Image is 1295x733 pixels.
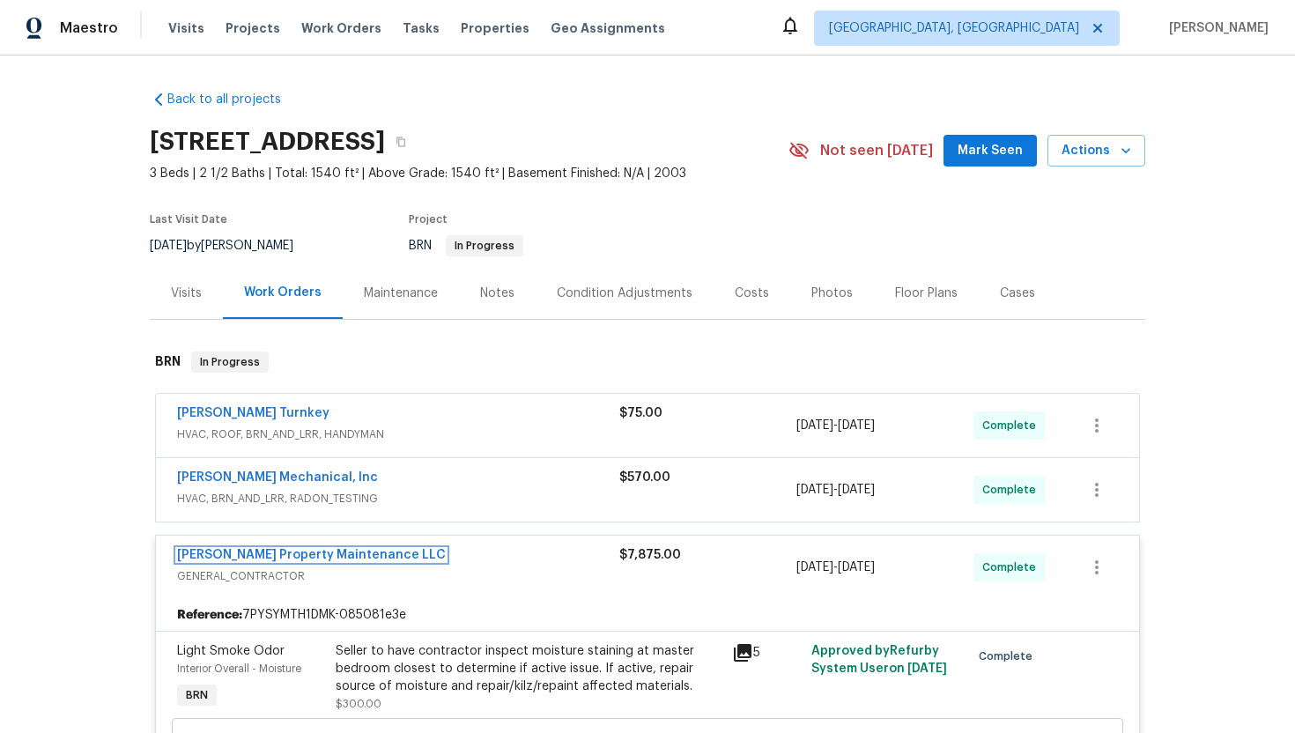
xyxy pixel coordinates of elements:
div: Photos [811,285,853,302]
div: Notes [480,285,514,302]
div: BRN In Progress [150,334,1145,390]
div: Maintenance [364,285,438,302]
span: GENERAL_CONTRACTOR [177,567,619,585]
a: [PERSON_NAME] Turnkey [177,407,329,419]
span: Complete [982,417,1043,434]
div: Condition Adjustments [557,285,692,302]
span: - [796,559,875,576]
span: Approved by Refurby System User on [811,645,947,675]
span: 3 Beds | 2 1/2 Baths | Total: 1540 ft² | Above Grade: 1540 ft² | Basement Finished: N/A | 2003 [150,165,788,182]
span: Tasks [403,22,440,34]
div: Work Orders [244,284,322,301]
span: $75.00 [619,407,662,419]
div: Floor Plans [895,285,958,302]
span: HVAC, ROOF, BRN_AND_LRR, HANDYMAN [177,426,619,443]
span: BRN [179,686,215,704]
span: [DATE] [907,663,947,675]
button: Mark Seen [943,135,1037,167]
div: 5 [732,642,801,663]
span: [GEOGRAPHIC_DATA], [GEOGRAPHIC_DATA] [829,19,1079,37]
button: Copy Address [385,126,417,158]
span: [PERSON_NAME] [1162,19,1269,37]
div: Seller to have contractor inspect moisture staining at master bedroom closest to determine if act... [336,642,721,695]
div: Costs [735,285,769,302]
span: - [796,417,875,434]
span: Mark Seen [958,140,1023,162]
span: Work Orders [301,19,381,37]
span: [DATE] [796,561,833,574]
span: Interior Overall - Moisture [177,663,301,674]
h2: [STREET_ADDRESS] [150,133,385,151]
span: Complete [982,481,1043,499]
span: Geo Assignments [551,19,665,37]
span: Projects [226,19,280,37]
span: $300.00 [336,699,381,709]
span: Not seen [DATE] [820,142,933,159]
div: Visits [171,285,202,302]
span: Light Smoke Odor [177,645,285,657]
h6: BRN [155,352,181,373]
span: BRN [409,240,523,252]
span: [DATE] [796,419,833,432]
a: [PERSON_NAME] Mechanical, Inc [177,471,378,484]
span: In Progress [193,353,267,371]
a: Back to all projects [150,91,319,108]
button: Actions [1047,135,1145,167]
span: [DATE] [838,419,875,432]
span: [DATE] [838,561,875,574]
a: [PERSON_NAME] Property Maintenance LLC [177,549,446,561]
span: Actions [1062,140,1131,162]
span: Complete [982,559,1043,576]
span: Visits [168,19,204,37]
span: Last Visit Date [150,214,227,225]
span: [DATE] [838,484,875,496]
div: 7PYSYMTH1DMK-085081e3e [156,599,1139,631]
span: [DATE] [796,484,833,496]
span: HVAC, BRN_AND_LRR, RADON_TESTING [177,490,619,507]
span: Properties [461,19,529,37]
span: $570.00 [619,471,670,484]
span: In Progress [448,241,522,251]
b: Reference: [177,606,242,624]
span: $7,875.00 [619,549,681,561]
span: [DATE] [150,240,187,252]
div: Cases [1000,285,1035,302]
div: by [PERSON_NAME] [150,235,314,256]
span: Project [409,214,448,225]
span: Maestro [60,19,118,37]
span: Complete [979,648,1040,665]
span: - [796,481,875,499]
